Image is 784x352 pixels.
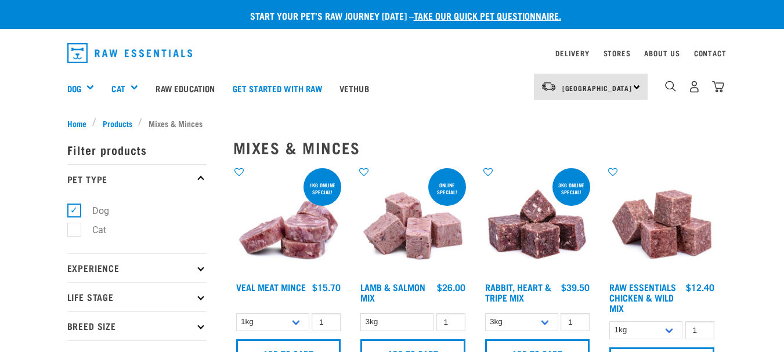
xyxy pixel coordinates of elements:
[712,81,724,93] img: home-icon@2x.png
[96,117,138,129] a: Products
[67,43,193,63] img: Raw Essentials Logo
[312,282,341,292] div: $15.70
[147,65,223,111] a: Raw Education
[436,313,465,331] input: 1
[541,81,557,92] img: van-moving.png
[67,117,93,129] a: Home
[67,311,207,340] p: Breed Size
[236,284,306,289] a: Veal Meat Mince
[58,38,727,68] nav: dropdown navigation
[312,313,341,331] input: 1
[67,117,717,129] nav: breadcrumbs
[688,81,700,93] img: user.png
[555,51,589,55] a: Delivery
[357,166,468,277] img: 1029 Lamb Salmon Mix 01
[360,284,425,300] a: Lamb & Salmon Mix
[414,13,561,18] a: take our quick pet questionnaire.
[685,321,714,339] input: 1
[67,135,207,164] p: Filter products
[67,82,81,95] a: Dog
[74,223,111,237] label: Cat
[606,166,717,277] img: Pile Of Cubed Chicken Wild Meat Mix
[428,176,466,201] div: ONLINE SPECIAL!
[665,81,676,92] img: home-icon-1@2x.png
[552,176,590,201] div: 3kg online special!
[67,282,207,311] p: Life Stage
[304,176,341,201] div: 1kg online special!
[686,282,714,292] div: $12.40
[67,117,86,129] span: Home
[485,284,551,300] a: Rabbit, Heart & Tripe Mix
[604,51,631,55] a: Stores
[644,51,680,55] a: About Us
[482,166,593,277] img: 1175 Rabbit Heart Tripe Mix 01
[233,139,717,157] h2: Mixes & Minces
[67,253,207,282] p: Experience
[437,282,465,292] div: $26.00
[331,65,378,111] a: Vethub
[561,313,590,331] input: 1
[74,204,114,218] label: Dog
[562,86,633,90] span: [GEOGRAPHIC_DATA]
[694,51,727,55] a: Contact
[103,117,132,129] span: Products
[233,166,344,277] img: 1160 Veal Meat Mince Medallions 01
[561,282,590,292] div: $39.50
[609,284,676,310] a: Raw Essentials Chicken & Wild Mix
[111,82,125,95] a: Cat
[67,164,207,193] p: Pet Type
[224,65,331,111] a: Get started with Raw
